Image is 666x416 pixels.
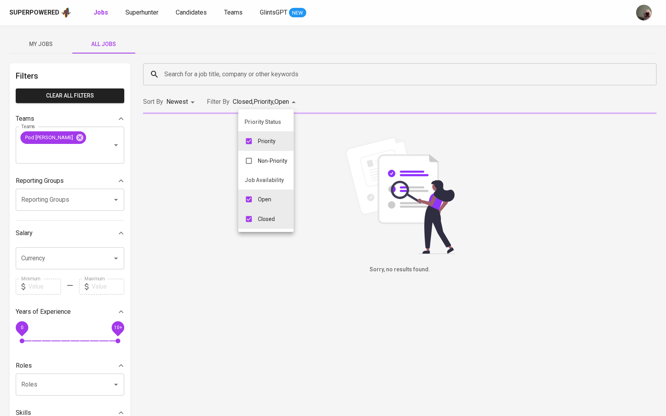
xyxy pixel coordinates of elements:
[258,137,276,145] p: Priority
[258,215,275,223] p: Closed
[238,112,294,131] li: Priority Status
[258,195,271,203] p: Open
[238,171,294,190] li: Job Availability
[258,157,287,165] p: Non-Priority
